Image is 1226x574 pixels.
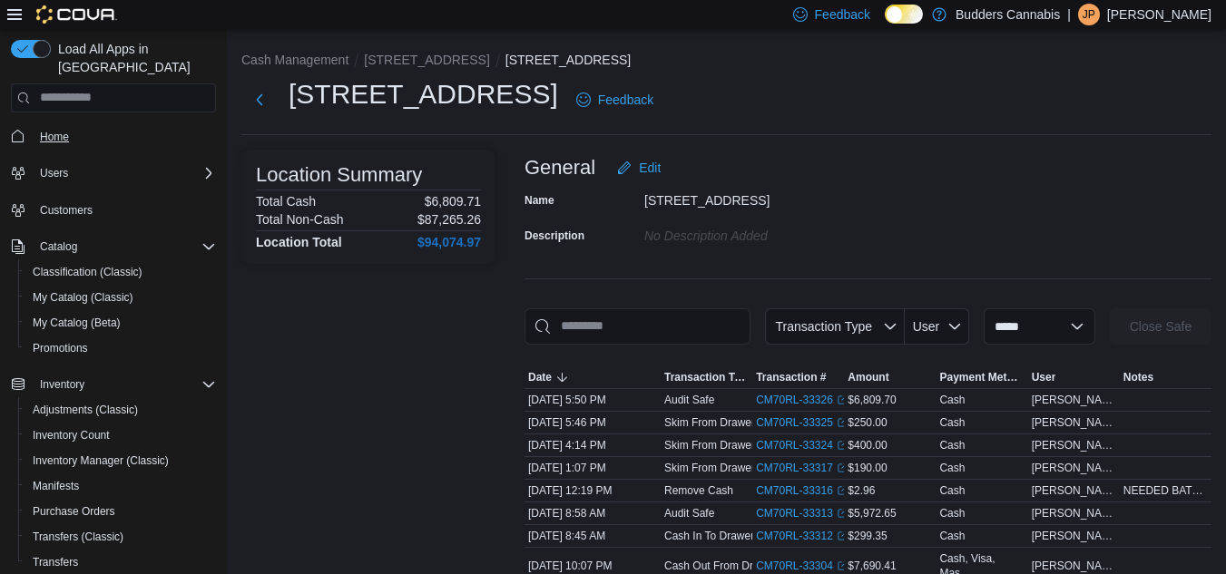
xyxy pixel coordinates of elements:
button: My Catalog (Beta) [18,310,223,336]
a: Home [33,126,76,148]
div: Cash [939,415,965,430]
p: Skim From Drawer (Drawer 2) [664,438,809,452]
span: JP [1083,4,1095,25]
span: Home [33,125,216,148]
span: [PERSON_NAME] [1032,483,1116,498]
span: [PERSON_NAME] [1032,529,1116,543]
div: Cash [939,483,965,498]
button: Adjustments (Classic) [18,397,223,423]
label: Description [525,229,584,243]
button: Promotions [18,336,223,361]
button: Catalog [4,234,223,259]
div: Jessica Patterson [1078,4,1100,25]
svg: External link [837,394,848,405]
span: $6,809.70 [848,393,896,407]
div: [DATE] 1:07 PM [525,457,661,479]
span: Transaction # [756,370,826,384]
span: Edit [639,159,661,177]
h3: General [525,157,595,179]
span: Inventory Count [33,428,110,443]
span: Home [40,130,69,144]
span: Load All Apps in [GEOGRAPHIC_DATA] [51,40,216,76]
span: Inventory Manager (Classic) [33,453,169,468]
svg: External link [837,508,848,519]
a: Adjustments (Classic) [25,399,145,421]
button: Payment Methods [936,366,1027,388]
span: $299.35 [848,529,887,543]
span: Inventory [33,374,216,395]
span: Users [33,162,216,184]
a: Classification (Classic) [25,261,150,283]
p: $87,265.26 [417,212,481,227]
button: [STREET_ADDRESS] [505,53,631,67]
button: Edit [610,150,668,186]
p: Remove Cash [664,483,733,498]
span: User [1032,370,1056,384]
span: Catalog [40,239,77,254]
button: Home [4,123,223,150]
span: Notes [1123,370,1153,384]
span: Transaction Type [664,370,749,384]
button: Inventory Manager (Classic) [18,448,223,473]
button: Inventory [4,372,223,397]
a: Transfers [25,551,85,573]
div: [DATE] 8:58 AM [525,502,661,524]
button: Next [241,82,278,118]
div: Cash [939,438,965,452]
span: $400.00 [848,438,887,452]
span: My Catalog (Classic) [25,287,216,308]
span: Inventory Count [25,424,216,446]
p: | [1067,4,1071,25]
span: $7,690.41 [848,559,896,573]
span: Close Safe [1130,317,1192,336]
span: Feedback [815,5,870,24]
svg: External link [837,485,848,496]
span: [PERSON_NAME] [1032,415,1116,430]
button: User [1028,366,1120,388]
h6: Total Non-Cash [256,212,344,227]
span: $250.00 [848,415,887,430]
p: Budders Cannabis [956,4,1060,25]
nav: An example of EuiBreadcrumbs [241,51,1211,73]
button: Manifests [18,473,223,499]
a: CM70RL-33317External link [756,461,848,475]
a: CM70RL-33312External link [756,529,848,543]
p: Skim From Drawer (Drawer 2) [664,461,809,475]
span: $5,972.65 [848,506,896,520]
button: Catalog [33,236,84,258]
span: My Catalog (Beta) [33,316,121,330]
div: Cash [939,506,965,520]
button: User [905,308,969,345]
button: Classification (Classic) [18,259,223,285]
button: My Catalog (Classic) [18,285,223,310]
p: Audit Safe [664,393,714,407]
span: [PERSON_NAME] [1032,461,1116,475]
span: Customers [33,199,216,221]
span: Users [40,166,68,180]
span: Inventory [40,377,84,392]
input: This is a search bar. As you type, the results lower in the page will automatically filter. [525,308,750,345]
p: Audit Safe [664,506,714,520]
svg: External link [837,440,848,451]
span: Purchase Orders [33,504,115,519]
span: Purchase Orders [25,501,216,522]
div: Cash [939,393,965,407]
span: $2.96 [848,483,875,498]
div: [DATE] 5:50 PM [525,389,661,411]
span: Inventory Manager (Classic) [25,450,216,472]
button: Inventory Count [18,423,223,448]
span: My Catalog (Classic) [33,290,133,305]
span: Catalog [33,236,216,258]
h6: Total Cash [256,194,316,209]
a: Customers [33,199,100,221]
a: Transfers (Classic) [25,526,131,548]
a: CM70RL-33313External link [756,506,848,520]
a: CM70RL-33316External link [756,483,848,498]
a: Manifests [25,475,86,497]
button: [STREET_ADDRESS] [364,53,489,67]
img: Cova [36,5,117,24]
span: User [913,319,940,334]
span: Customers [40,203,93,218]
button: Purchase Orders [18,499,223,524]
